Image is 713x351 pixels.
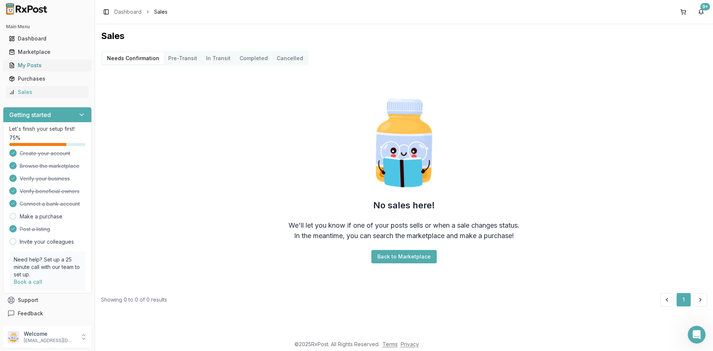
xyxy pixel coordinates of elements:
button: Cancelled [272,52,307,64]
div: Sales [9,88,86,96]
a: Marketplace [6,45,89,59]
img: User avatar [7,331,19,343]
button: Sales [3,86,92,98]
a: My Posts [6,59,89,72]
a: Purchases [6,72,89,85]
button: 9+ [695,6,707,18]
button: Completed [235,52,272,64]
span: Create your account [20,150,70,157]
button: Feedback [3,307,92,320]
div: 9+ [700,3,710,10]
div: In the meantime, you can search the marketplace and make a purchase! [294,231,514,241]
a: Make a purchase [20,213,62,220]
div: Showing 0 to 0 of 0 results [101,296,167,303]
span: Post a listing [20,225,50,233]
button: Purchases [3,73,92,85]
a: Book a call [14,279,42,285]
img: RxPost Logo [3,3,51,15]
span: Sales [154,8,167,16]
div: Dashboard [9,35,86,42]
h2: Main Menu [6,24,89,30]
p: Let's finish your setup first! [9,125,85,133]
p: Need help? Set up a 25 minute call with our team to set up. [14,256,81,278]
button: Support [3,293,92,307]
div: My Posts [9,62,86,69]
button: My Posts [3,59,92,71]
iframe: Intercom live chat [688,326,706,344]
img: Smart Pill Bottle [356,95,452,191]
a: Privacy [401,341,419,347]
button: Marketplace [3,46,92,58]
h2: No sales here! [373,199,435,211]
div: Marketplace [9,48,86,56]
nav: breadcrumb [114,8,167,16]
h3: Getting started [9,110,51,119]
span: Verify beneficial owners [20,188,79,195]
span: 75 % [9,134,20,142]
p: Welcome [24,330,75,338]
button: 1 [677,293,691,306]
span: Verify your business [20,175,70,182]
div: We'll let you know if one of your posts sells or when a sale changes status. [289,220,520,231]
span: Feedback [18,310,43,317]
button: Back to Marketplace [371,250,437,263]
a: Dashboard [114,8,141,16]
div: Purchases [9,75,86,82]
a: Terms [382,341,398,347]
a: Dashboard [6,32,89,45]
p: [EMAIL_ADDRESS][DOMAIN_NAME] [24,338,75,344]
a: Invite your colleagues [20,238,74,246]
button: Needs Confirmation [102,52,164,64]
span: Browse the marketplace [20,162,79,170]
button: In Transit [202,52,235,64]
span: Connect a bank account [20,200,80,208]
button: Pre-Transit [164,52,202,64]
a: Sales [6,85,89,99]
button: Dashboard [3,33,92,45]
h1: Sales [101,30,707,42]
